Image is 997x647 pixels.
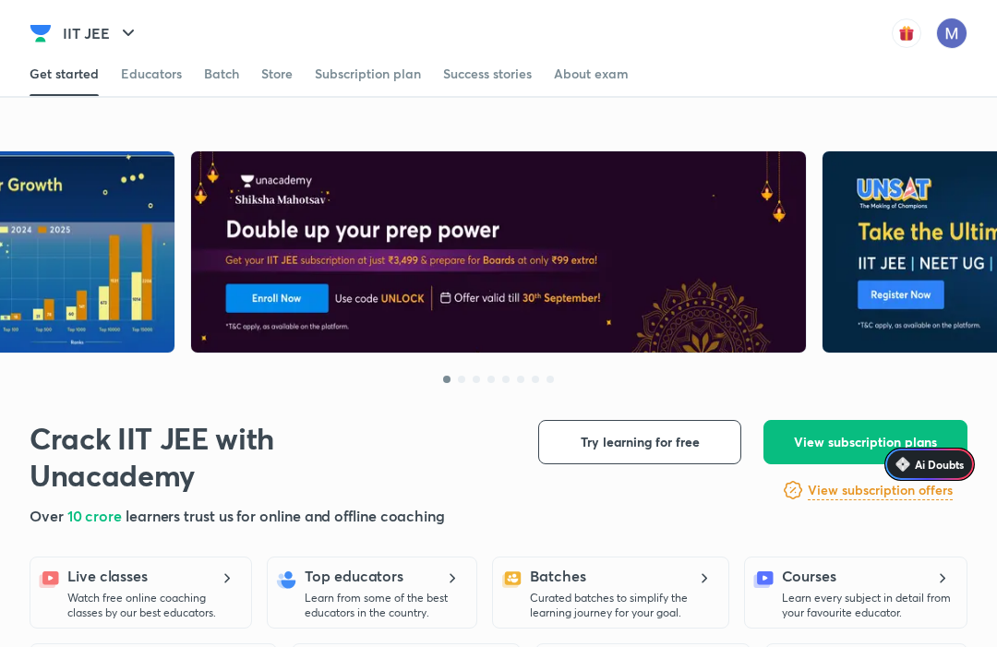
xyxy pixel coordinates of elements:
h6: View subscription offers [808,481,953,500]
span: learners trust us for online and offline coaching [126,506,445,525]
div: Educators [121,65,182,83]
a: Store [261,52,293,96]
span: Try learning for free [581,433,700,451]
div: Get started [30,65,99,83]
div: About exam [554,65,629,83]
a: Success stories [443,52,532,96]
span: View subscription plans [794,433,937,451]
a: Subscription plan [315,52,421,96]
h5: Courses [782,565,836,587]
div: Success stories [443,65,532,83]
button: IIT JEE [52,15,150,52]
p: Learn every subject in detail from your favourite educator. [782,591,955,620]
p: Watch free online coaching classes by our best educators. [67,591,240,620]
img: Company Logo [30,22,52,44]
img: avatar [892,18,921,48]
div: Batch [204,65,239,83]
button: Try learning for free [538,420,741,464]
a: Get started [30,52,99,96]
p: Curated batches to simplify the learning journey for your goal. [530,591,716,620]
a: About exam [554,52,629,96]
img: Mangilal Choudhary [936,18,967,49]
span: Over [30,506,67,525]
a: View subscription offers [808,479,953,501]
img: Icon [895,457,910,472]
h5: Batches [530,565,585,587]
p: Learn from some of the best educators in the country. [305,591,465,620]
span: Ai Doubts [915,457,964,472]
span: 10 crore [67,506,126,525]
div: Subscription plan [315,65,421,83]
div: Store [261,65,293,83]
a: Batch [204,52,239,96]
h1: Crack IIT JEE with Unacademy [30,420,405,494]
h5: Live classes [67,565,148,587]
button: View subscription plans [763,420,967,464]
h5: Top educators [305,565,403,587]
a: Educators [121,52,182,96]
a: Ai Doubts [884,448,975,481]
